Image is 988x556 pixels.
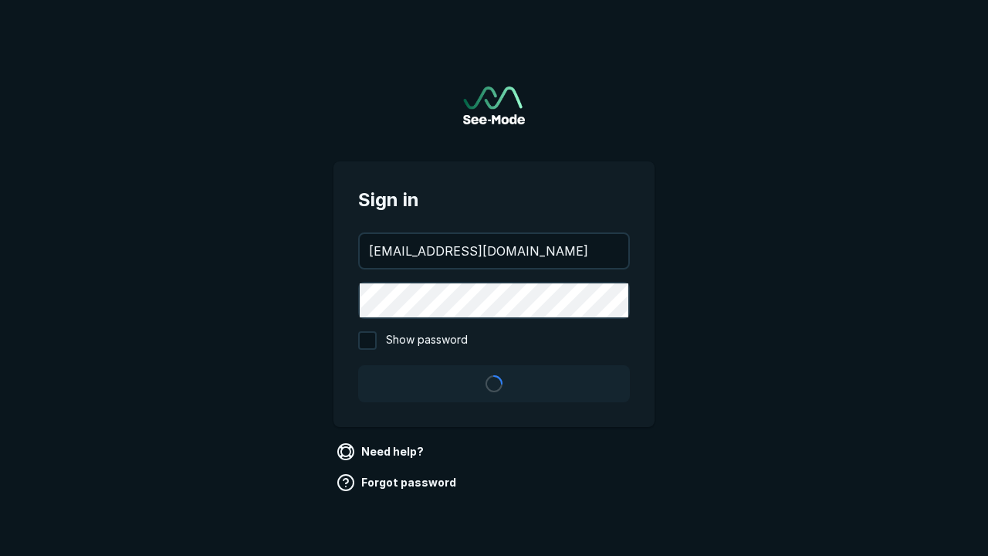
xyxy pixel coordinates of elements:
a: Need help? [333,439,430,464]
input: your@email.com [360,234,628,268]
a: Go to sign in [463,86,525,124]
a: Forgot password [333,470,462,495]
span: Sign in [358,186,630,214]
img: See-Mode Logo [463,86,525,124]
span: Show password [386,331,468,350]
